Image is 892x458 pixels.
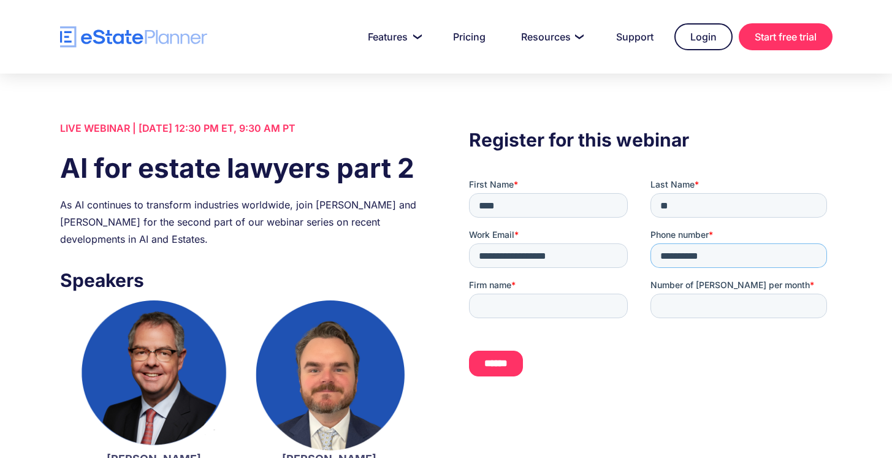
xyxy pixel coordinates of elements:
h3: Speakers [60,266,423,294]
iframe: Form 0 [469,178,832,387]
a: home [60,26,207,48]
a: Start free trial [739,23,833,50]
a: Features [353,25,432,49]
a: Pricing [438,25,500,49]
h3: Register for this webinar [469,126,832,154]
div: As AI continues to transform industries worldwide, join [PERSON_NAME] and [PERSON_NAME] for the s... [60,196,423,248]
h1: AI for estate lawyers part 2 [60,149,423,187]
a: Support [601,25,668,49]
a: Login [674,23,733,50]
a: Resources [506,25,595,49]
div: LIVE WEBINAR | [DATE] 12:30 PM ET, 9:30 AM PT [60,120,423,137]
